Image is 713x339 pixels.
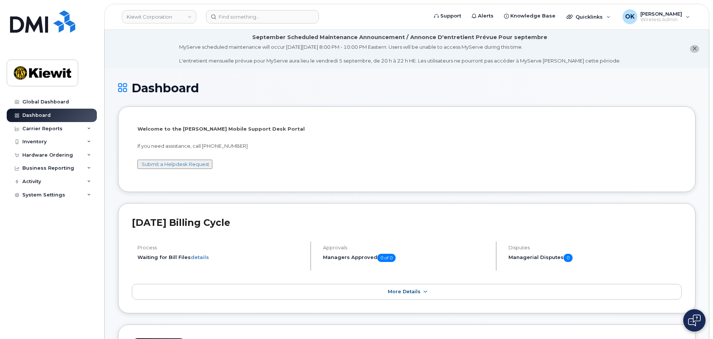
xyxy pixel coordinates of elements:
[137,125,676,132] p: Welcome to the [PERSON_NAME] Mobile Support Desk Portal
[137,160,212,169] button: Submit a Helpdesk Request
[377,254,396,262] span: 0 of 0
[323,254,489,262] h5: Managers Approved
[191,254,209,260] a: details
[564,254,573,262] span: 0
[388,289,421,294] span: More Details
[137,254,304,261] li: Waiting for Bill Files
[690,45,699,53] button: close notification
[132,217,682,228] h2: [DATE] Billing Cycle
[137,245,304,250] h4: Process
[137,143,676,150] p: If you need assistance, call [PHONE_NUMBER]
[179,44,621,64] div: MyServe scheduled maintenance will occur [DATE][DATE] 8:00 PM - 10:00 PM Eastern. Users will be u...
[142,161,209,167] a: Submit a Helpdesk Request
[508,254,682,262] h5: Managerial Disputes
[688,314,701,326] img: Open chat
[323,245,489,250] h4: Approvals
[508,245,682,250] h4: Disputes
[252,33,547,41] div: September Scheduled Maintenance Announcement / Annonce D'entretient Prévue Pour septembre
[118,81,695,95] h1: Dashboard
